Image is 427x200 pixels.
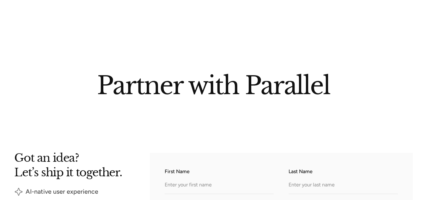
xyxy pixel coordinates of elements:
label: First Name [165,168,274,175]
h2: Got an idea? Let’s ship it together. [14,153,130,177]
h2: Partner with Parallel [40,74,387,94]
input: Enter your last name [289,177,398,194]
label: Last Name [289,168,398,175]
input: Enter your first name [165,177,274,194]
div: AI-native user experience [26,189,98,194]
